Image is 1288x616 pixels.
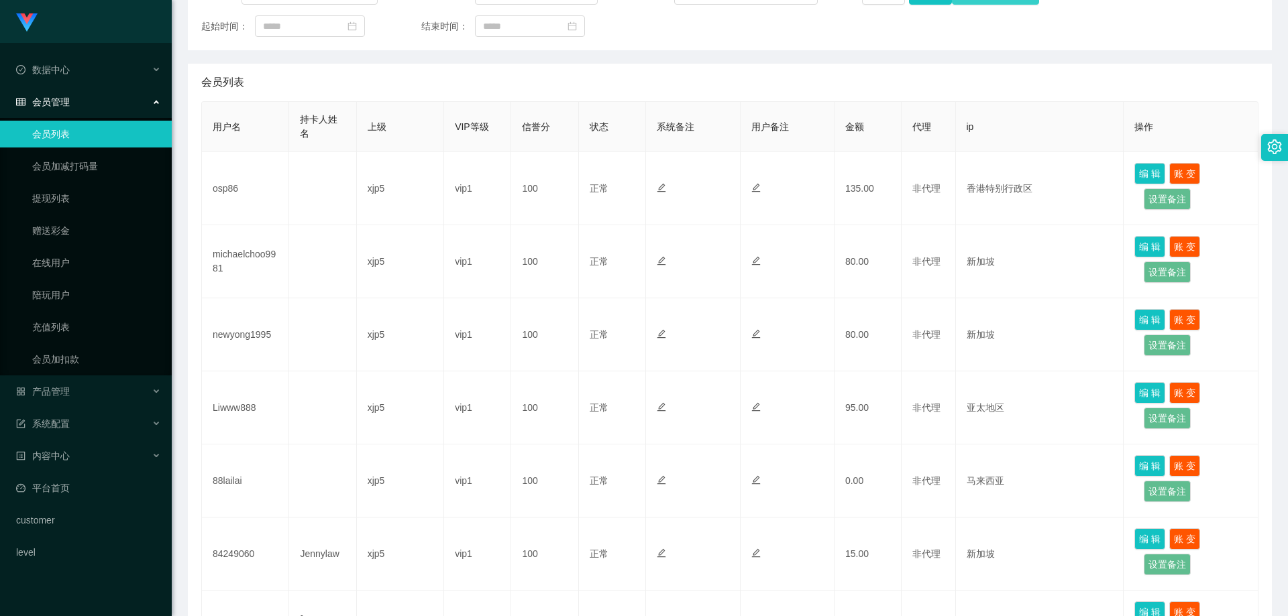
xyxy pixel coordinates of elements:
[956,298,1124,371] td: 新加坡
[444,152,511,225] td: vip1
[590,329,608,340] span: 正常
[32,121,161,147] a: 会员列表
[1144,188,1191,210] button: 设置备注
[751,256,761,265] i: 图标: edit
[590,475,608,486] span: 正常
[16,97,70,107] span: 会员管理
[657,183,666,192] i: 图标: edit
[912,402,941,413] span: 非代理
[357,444,444,517] td: xjp5
[590,256,608,267] span: 正常
[912,329,941,340] span: 非代理
[444,225,511,298] td: vip1
[511,444,578,517] td: 100
[1144,261,1191,283] button: 设置备注
[202,298,289,371] td: newyong1995
[32,249,161,276] a: 在线用户
[751,183,761,192] i: 图标: edit
[912,183,941,194] span: 非代理
[16,13,38,32] img: logo.9652507e.png
[751,121,789,132] span: 用户备注
[835,444,902,517] td: 0.00
[16,418,70,429] span: 系统配置
[300,114,337,139] span: 持卡人姓名
[444,444,511,517] td: vip1
[751,475,761,485] i: 图标: edit
[202,225,289,298] td: michaelchoo9981
[202,517,289,591] td: 84249060
[32,282,161,308] a: 陪玩用户
[511,152,578,225] td: 100
[511,225,578,298] td: 100
[956,371,1124,444] td: 亚太地区
[347,21,357,31] i: 图标: calendar
[16,507,161,534] a: customer
[522,121,550,132] span: 信誉分
[657,121,694,132] span: 系统备注
[444,517,511,591] td: vip1
[1267,139,1282,154] i: 图标: setting
[357,371,444,444] td: xjp5
[1169,236,1200,257] button: 账 变
[1134,382,1165,404] button: 编 辑
[657,329,666,338] i: 图标: edit
[421,19,475,34] span: 结束时间：
[1169,528,1200,550] button: 账 变
[1134,236,1165,257] button: 编 辑
[835,152,902,225] td: 135.00
[657,548,666,558] i: 图标: edit
[835,225,902,298] td: 80.00
[1134,309,1165,330] button: 编 辑
[201,74,244,90] span: 会员列表
[835,298,902,371] td: 80.00
[912,121,931,132] span: 代理
[956,152,1124,225] td: 香港特别行政区
[956,225,1124,298] td: 新加坡
[357,517,444,591] td: xjp5
[568,21,577,31] i: 图标: calendar
[32,185,161,212] a: 提现列表
[912,548,941,559] span: 非代理
[16,450,70,461] span: 内容中心
[16,65,25,74] i: 图标: check-circle-o
[845,121,864,132] span: 金额
[912,256,941,267] span: 非代理
[357,298,444,371] td: xjp5
[657,256,666,265] i: 图标: edit
[835,517,902,591] td: 15.00
[1144,481,1191,502] button: 设置备注
[202,371,289,444] td: Liwww888
[16,97,25,107] i: 图标: table
[1144,554,1191,575] button: 设置备注
[444,371,511,444] td: vip1
[511,371,578,444] td: 100
[511,517,578,591] td: 100
[751,402,761,412] i: 图标: edit
[912,475,941,486] span: 非代理
[1169,309,1200,330] button: 账 变
[16,387,25,396] i: 图标: appstore-o
[590,121,608,132] span: 状态
[590,402,608,413] span: 正常
[1134,528,1165,550] button: 编 辑
[213,121,241,132] span: 用户名
[751,548,761,558] i: 图标: edit
[16,386,70,397] span: 产品管理
[289,517,356,591] td: Jennylaw
[956,444,1124,517] td: 马来西亚
[590,183,608,194] span: 正常
[1169,455,1200,477] button: 账 变
[202,152,289,225] td: osp86
[357,225,444,298] td: xjp5
[1134,455,1165,477] button: 编 辑
[590,548,608,559] span: 正常
[32,153,161,180] a: 会员加减打码量
[1134,163,1165,184] button: 编 辑
[1134,121,1153,132] span: 操作
[835,371,902,444] td: 95.00
[657,402,666,412] i: 图标: edit
[32,314,161,341] a: 充值列表
[16,475,161,501] a: 图标: dashboard平台首页
[16,419,25,428] i: 图标: form
[1169,163,1200,184] button: 账 变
